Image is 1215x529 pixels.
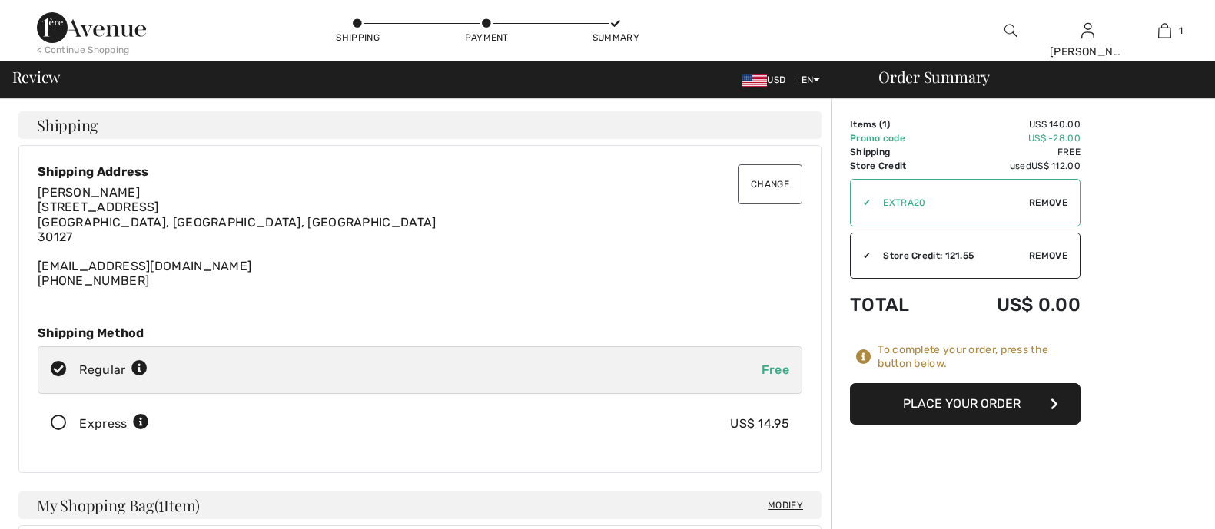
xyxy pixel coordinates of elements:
[850,131,945,145] td: Promo code
[1050,44,1125,60] div: [PERSON_NAME]
[945,279,1081,331] td: US$ 0.00
[738,164,802,204] button: Change
[802,74,821,85] span: EN
[850,279,945,331] td: Total
[878,343,1081,371] div: To complete your order, press the button below.
[882,119,887,130] span: 1
[1029,249,1067,263] span: Remove
[851,196,871,210] div: ✔
[1031,160,1081,171] span: US$ 112.00
[18,491,822,519] h4: My Shopping Bag
[945,145,1081,159] td: Free
[463,31,510,45] div: Payment
[158,494,164,514] span: 1
[38,200,437,243] span: [STREET_ADDRESS] [GEOGRAPHIC_DATA], [GEOGRAPHIC_DATA], [GEOGRAPHIC_DATA] 30127
[871,180,1029,226] input: Promo code
[850,145,945,159] td: Shipping
[871,249,1029,263] div: Store Credit: 121.55
[945,117,1081,131] td: US$ 140.00
[945,159,1081,173] td: used
[850,159,945,173] td: Store Credit
[37,117,98,133] span: Shipping
[762,362,789,377] span: Free
[851,249,871,263] div: ✔
[768,498,803,513] span: Modify
[850,383,1081,425] button: Place Your Order
[335,31,381,45] div: Shipping
[1127,21,1202,40] a: 1
[79,415,149,433] div: Express
[1179,24,1183,38] span: 1
[1004,21,1017,40] img: search the website
[1158,21,1171,40] img: My Bag
[154,494,200,515] span: ( Item)
[79,361,148,379] div: Regular
[742,74,792,85] span: USD
[593,31,639,45] div: Summary
[742,74,767,87] img: US Dollar
[38,185,140,200] span: [PERSON_NAME]
[38,185,802,288] div: [EMAIL_ADDRESS][DOMAIN_NAME] [PHONE_NUMBER]
[1081,21,1094,40] img: My Info
[37,43,130,57] div: < Continue Shopping
[1029,196,1067,210] span: Remove
[37,12,146,43] img: 1ère Avenue
[945,131,1081,145] td: US$ -28.00
[850,117,945,131] td: Items ( )
[38,164,802,179] div: Shipping Address
[38,326,802,340] div: Shipping Method
[1081,23,1094,38] a: Sign In
[730,415,789,433] div: US$ 14.95
[12,69,61,84] span: Review
[860,69,1206,84] div: Order Summary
